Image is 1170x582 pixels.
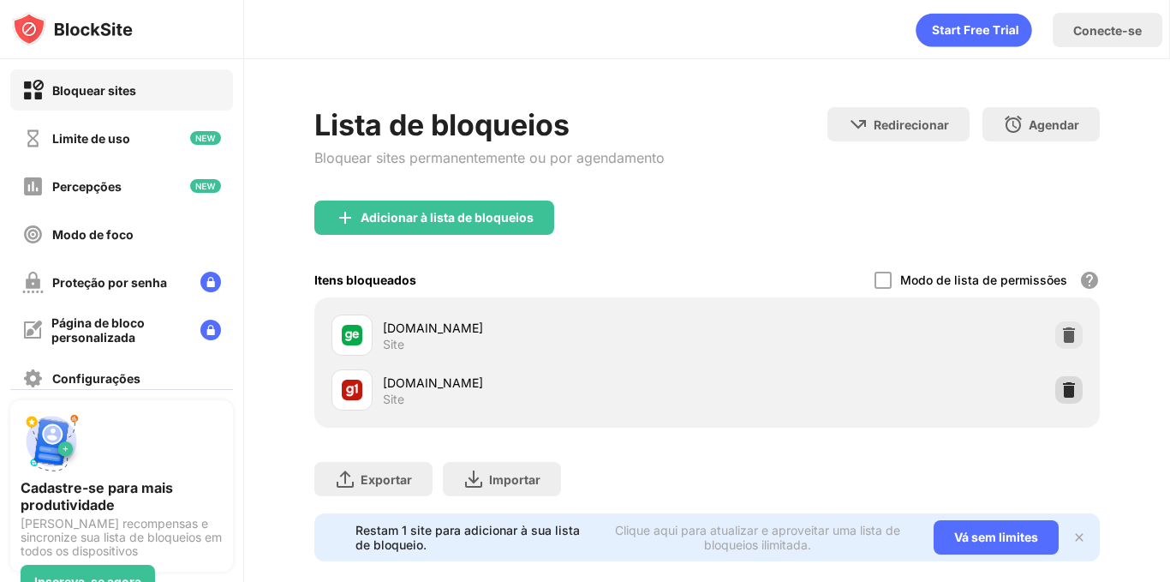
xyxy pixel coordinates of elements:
[52,131,130,146] font: Limite de uso
[361,210,534,225] font: Adicionar à lista de bloqueios
[314,107,570,142] font: Lista de bloqueios
[190,131,221,145] img: new-icon.svg
[52,275,167,290] font: Proteção por senha
[916,13,1032,47] div: animação
[1072,531,1086,544] img: x-button.svg
[383,375,483,390] font: [DOMAIN_NAME]
[52,227,134,242] font: Modo de foco
[314,149,665,166] font: Bloquear sites permanentemente ou por agendamento
[874,117,949,132] font: Redirecionar
[355,523,580,552] font: Restam 1 site para adicionar à sua lista de bloqueio.
[12,12,133,46] img: logo-blocksite.svg
[383,337,404,351] font: Site
[52,83,136,98] font: Bloquear sites
[22,224,44,245] img: focus-off.svg
[22,128,44,149] img: time-usage-off.svg
[314,273,416,287] font: Itens bloqueados
[200,320,221,340] img: lock-menu.svg
[1029,117,1079,132] font: Agendar
[900,273,1067,287] font: Modo de lista de permissões
[489,472,540,487] font: Importar
[1073,23,1142,38] font: Conecte-se
[361,472,412,487] font: Exportar
[22,80,44,101] img: block-on.svg
[21,411,82,472] img: push-signup.svg
[21,479,173,513] font: Cadastre-se para mais produtividade
[200,272,221,292] img: lock-menu.svg
[22,272,44,293] img: password-protection-off.svg
[22,320,43,340] img: customize-block-page-off.svg
[22,368,44,389] img: settings-off.svg
[383,392,404,406] font: Site
[52,179,122,194] font: Percepções
[21,516,222,558] font: [PERSON_NAME] recompensas e sincronize sua lista de bloqueios em todos os dispositivos
[615,523,900,552] font: Clique aqui para atualizar e aproveitar uma lista de bloqueios ilimitada.
[342,380,362,400] img: favicons
[190,179,221,193] img: new-icon.svg
[52,371,140,386] font: Configurações
[22,176,44,197] img: insights-off.svg
[51,315,145,345] font: Página de bloco personalizada
[383,321,483,335] font: [DOMAIN_NAME]
[342,325,362,345] img: favicons
[954,530,1038,544] font: Vá sem limites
